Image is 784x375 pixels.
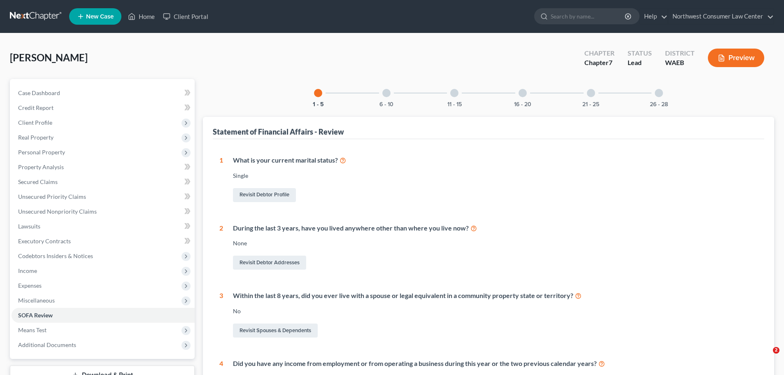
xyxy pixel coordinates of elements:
[18,134,54,141] span: Real Property
[12,100,195,115] a: Credit Report
[233,291,758,300] div: Within the last 8 years, did you ever live with a spouse or legal equivalent in a community prope...
[18,312,53,319] span: SOFA Review
[233,156,758,165] div: What is your current marital status?
[12,219,195,234] a: Lawsuits
[233,256,306,270] a: Revisit Debtor Addresses
[12,160,195,175] a: Property Analysis
[12,86,195,100] a: Case Dashboard
[650,102,668,107] button: 26 - 28
[18,267,37,274] span: Income
[12,175,195,189] a: Secured Claims
[233,224,758,233] div: During the last 3 years, have you lived anywhere other than where you live now?
[313,102,324,107] button: 1 - 5
[12,189,195,204] a: Unsecured Priority Claims
[233,324,318,338] a: Revisit Spouses & Dependents
[18,252,93,259] span: Codebtors Insiders & Notices
[18,193,86,200] span: Unsecured Priority Claims
[233,307,758,315] div: No
[668,9,774,24] a: Northwest Consumer Law Center
[18,208,97,215] span: Unsecured Nonpriority Claims
[584,58,614,68] div: Chapter
[12,204,195,219] a: Unsecured Nonpriority Claims
[582,102,599,107] button: 21 - 25
[665,58,695,68] div: WAEB
[609,58,612,66] span: 7
[219,224,223,272] div: 2
[10,51,88,63] span: [PERSON_NAME]
[773,347,779,354] span: 2
[18,178,58,185] span: Secured Claims
[18,326,47,333] span: Means Test
[12,234,195,249] a: Executory Contracts
[18,297,55,304] span: Miscellaneous
[18,223,40,230] span: Lawsuits
[708,49,764,67] button: Preview
[18,119,52,126] span: Client Profile
[584,49,614,58] div: Chapter
[18,149,65,156] span: Personal Property
[233,239,758,247] div: None
[233,172,758,180] div: Single
[213,127,344,137] div: Statement of Financial Affairs - Review
[756,347,776,367] iframe: Intercom live chat
[551,9,626,24] input: Search by name...
[124,9,159,24] a: Home
[219,156,223,204] div: 1
[628,58,652,68] div: Lead
[18,238,71,245] span: Executory Contracts
[628,49,652,58] div: Status
[233,188,296,202] a: Revisit Debtor Profile
[18,104,54,111] span: Credit Report
[12,308,195,323] a: SOFA Review
[233,359,758,368] div: Did you have any income from employment or from operating a business during this year or the two ...
[18,89,60,96] span: Case Dashboard
[86,14,114,20] span: New Case
[447,102,462,107] button: 11 - 15
[514,102,531,107] button: 16 - 20
[18,282,42,289] span: Expenses
[379,102,393,107] button: 6 - 10
[18,341,76,348] span: Additional Documents
[159,9,212,24] a: Client Portal
[18,163,64,170] span: Property Analysis
[219,291,223,339] div: 3
[640,9,668,24] a: Help
[665,49,695,58] div: District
